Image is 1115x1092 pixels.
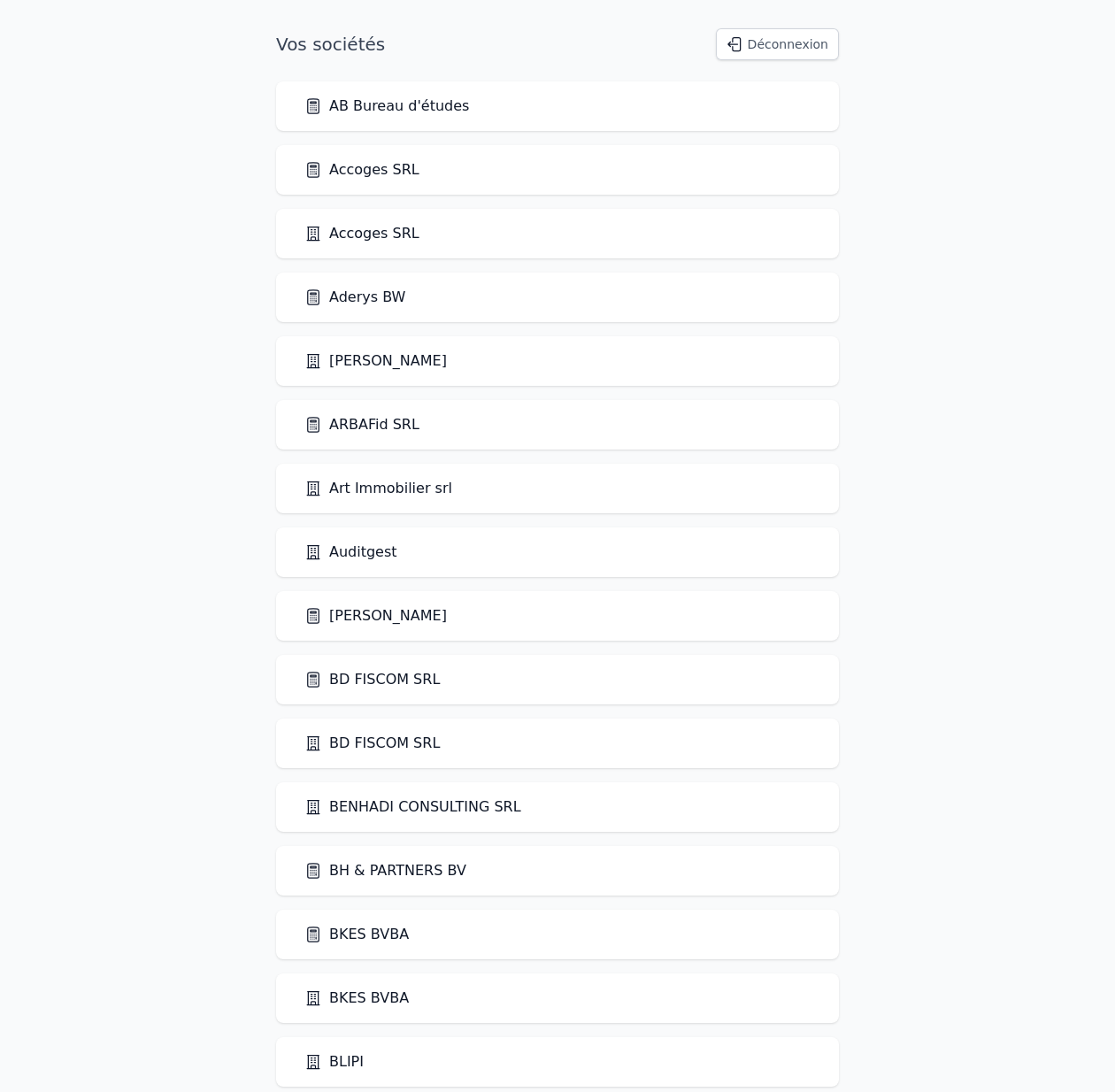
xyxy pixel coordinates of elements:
[304,988,409,1009] a: BKES BVBA
[304,733,440,754] a: BD FISCOM SRL
[276,32,385,57] h1: Vos sociétés
[304,796,521,818] a: BENHADI CONSULTING SRL
[304,159,419,181] a: Accoges SRL
[304,478,452,499] a: Art Immobilier srl
[304,223,419,244] a: Accoges SRL
[304,96,469,117] a: AB Bureau d'études
[304,924,409,945] a: BKES BVBA
[304,860,466,881] a: BH & PARTNERS BV
[304,669,440,690] a: BD FISCOM SRL
[304,287,405,308] a: Aderys BW
[304,1051,364,1073] a: BLIPI
[304,605,447,627] a: [PERSON_NAME]
[304,542,397,563] a: Auditgest
[304,350,447,372] a: [PERSON_NAME]
[716,28,839,60] button: Déconnexion
[304,414,419,435] a: ARBAFid SRL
